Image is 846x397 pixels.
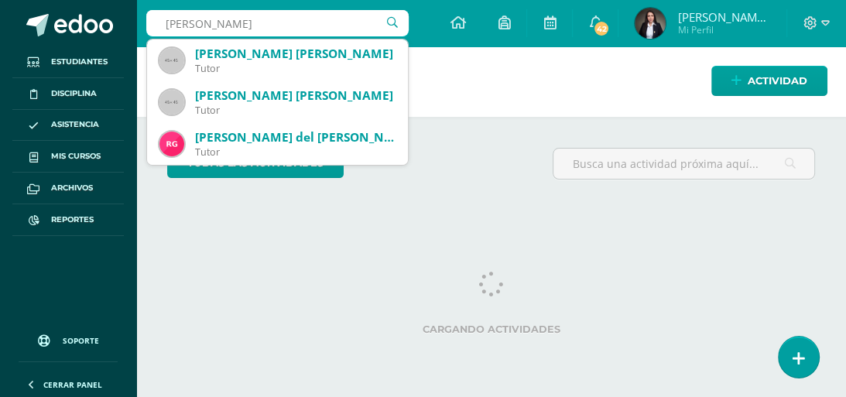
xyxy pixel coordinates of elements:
[553,149,814,179] input: Busca una actividad próxima aquí...
[711,66,827,96] a: Actividad
[159,48,184,73] img: 45x45
[12,110,124,142] a: Asistencia
[677,9,770,25] span: [PERSON_NAME][DATE]
[195,62,396,75] div: Tutor
[146,10,409,36] input: Busca un usuario...
[12,78,124,110] a: Disciplina
[12,141,124,173] a: Mis cursos
[635,8,666,39] img: 36d3f19f2177b684c7a871307defe0e1.png
[159,90,184,115] img: 45x45
[12,204,124,236] a: Reportes
[677,23,770,36] span: Mi Perfil
[195,129,396,145] div: [PERSON_NAME] del [PERSON_NAME]
[51,87,97,100] span: Disciplina
[195,87,396,104] div: [PERSON_NAME] [PERSON_NAME]
[155,46,827,117] h1: Actividades
[51,182,93,194] span: Archivos
[159,132,184,156] img: 7e5245828dccae3a6db3c084ed7a7d04.png
[19,320,118,358] a: Soporte
[167,323,815,335] label: Cargando actividades
[593,20,610,37] span: 42
[748,67,807,95] span: Actividad
[51,150,101,163] span: Mis cursos
[12,46,124,78] a: Estudiantes
[195,145,396,159] div: Tutor
[51,56,108,68] span: Estudiantes
[195,46,396,62] div: [PERSON_NAME] [PERSON_NAME]
[43,379,102,390] span: Cerrar panel
[63,335,99,346] span: Soporte
[195,104,396,117] div: Tutor
[12,173,124,204] a: Archivos
[51,214,94,226] span: Reportes
[51,118,99,131] span: Asistencia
